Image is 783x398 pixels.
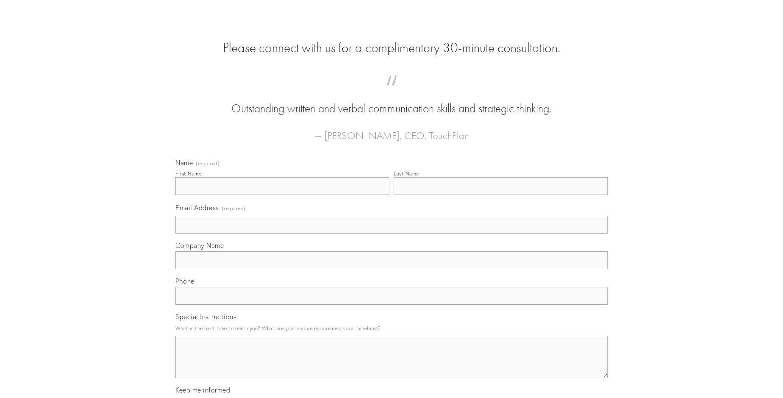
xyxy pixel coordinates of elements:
figcaption: — [PERSON_NAME], CEO, TouchPlan [189,117,594,144]
div: Last Name [394,170,419,177]
span: (required) [222,203,246,214]
span: (required) [196,161,219,166]
span: Company Name [175,241,224,250]
div: First Name [175,170,201,177]
h2: Please connect with us for a complimentary 30-minute consultation. [175,40,608,56]
p: What is the best time to reach you? What are your unique requirements and timelines? [175,323,608,334]
blockquote: Outstanding written and verbal communication skills and strategic thinking. [189,84,594,117]
span: Keep me informed [175,386,230,394]
span: Email Address [175,203,219,212]
span: Name [175,159,193,167]
span: “ [189,84,594,100]
span: Phone [175,277,194,285]
span: Special Instructions [175,312,236,321]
